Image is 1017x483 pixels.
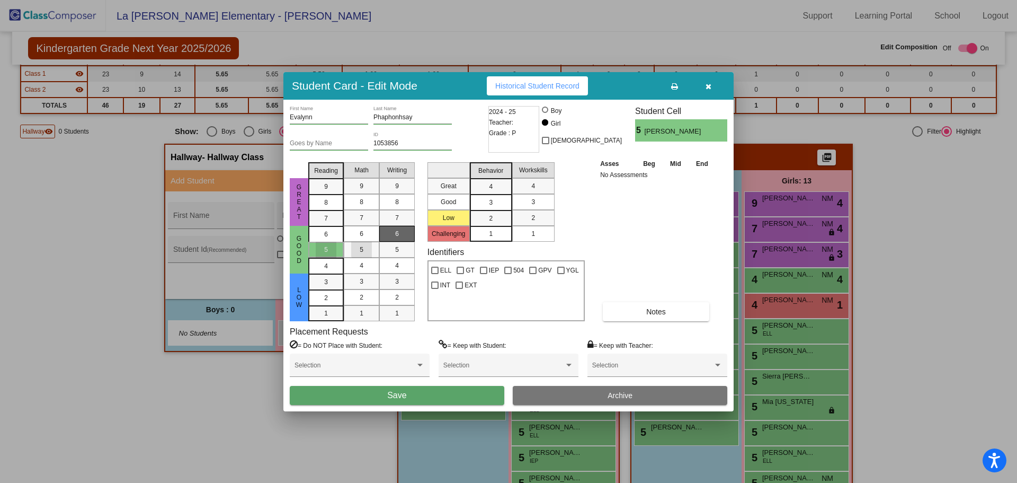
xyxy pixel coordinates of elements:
[531,229,535,239] span: 1
[465,279,477,292] span: EXT
[603,302,709,321] button: Notes
[644,126,703,137] span: [PERSON_NAME]
[531,213,535,223] span: 2
[324,214,328,223] span: 7
[519,165,548,175] span: Workskills
[360,261,363,270] span: 4
[439,340,506,350] label: = Keep with Student:
[489,198,493,207] span: 3
[427,247,464,257] label: Identifiers
[478,166,503,175] span: Behavior
[513,386,727,405] button: Archive
[295,235,304,265] span: Good
[360,229,363,239] span: 6
[324,182,328,191] span: 9
[566,264,579,277] span: YGL
[360,245,363,254] span: 5
[531,197,535,207] span: 3
[440,279,450,292] span: INT
[360,293,363,302] span: 2
[597,158,636,170] th: Asses
[290,327,368,337] label: Placement Requests
[531,181,535,191] span: 4
[538,264,551,277] span: GPV
[597,170,716,180] td: No Assessments
[324,198,328,207] span: 8
[360,277,363,286] span: 3
[489,128,516,138] span: Grade : P
[489,214,493,223] span: 2
[290,386,504,405] button: Save
[646,308,666,316] span: Notes
[395,277,399,286] span: 3
[440,264,451,277] span: ELL
[663,158,688,170] th: Mid
[387,165,407,175] span: Writing
[324,230,328,239] span: 6
[395,181,399,191] span: 9
[360,197,363,207] span: 8
[466,264,475,277] span: GT
[587,340,653,350] label: = Keep with Teacher:
[354,165,369,175] span: Math
[636,158,663,170] th: Beg
[395,197,399,207] span: 8
[360,181,363,191] span: 9
[395,229,399,239] span: 6
[292,79,417,92] h3: Student Card - Edit Mode
[489,264,499,277] span: IEP
[550,119,561,128] div: Girl
[635,106,727,116] h3: Student Cell
[295,183,304,221] span: Great
[373,140,452,147] input: Enter ID
[395,309,399,318] span: 1
[395,245,399,254] span: 5
[395,213,399,223] span: 7
[360,213,363,223] span: 7
[290,340,382,350] label: = Do NOT Place with Student:
[489,107,516,117] span: 2024 - 25
[387,391,406,400] span: Save
[290,140,368,147] input: goes by name
[360,309,363,318] span: 1
[324,245,328,254] span: 5
[689,158,716,170] th: End
[489,182,493,191] span: 4
[495,82,579,90] span: Historical Student Record
[314,166,338,175] span: Reading
[513,264,524,277] span: 504
[487,76,588,95] button: Historical Student Record
[551,134,622,147] span: [DEMOGRAPHIC_DATA]
[635,124,644,137] span: 5
[550,106,562,116] div: Boy
[324,293,328,303] span: 2
[608,391,632,400] span: Archive
[324,309,328,318] span: 1
[489,117,513,128] span: Teacher:
[324,261,328,271] span: 4
[295,286,304,309] span: Low
[395,293,399,302] span: 2
[489,229,493,239] span: 1
[324,277,328,287] span: 3
[395,261,399,270] span: 4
